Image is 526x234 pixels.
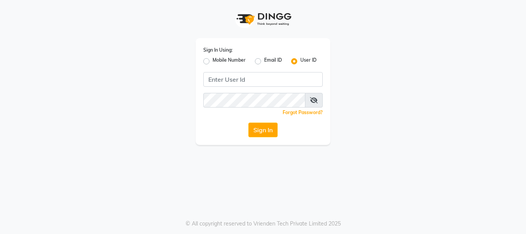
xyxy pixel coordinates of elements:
[232,8,294,30] img: logo1.svg
[300,57,317,66] label: User ID
[203,47,233,54] label: Sign In Using:
[264,57,282,66] label: Email ID
[283,109,323,115] a: Forgot Password?
[203,72,323,87] input: Username
[213,57,246,66] label: Mobile Number
[203,93,305,108] input: Username
[248,123,278,137] button: Sign In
